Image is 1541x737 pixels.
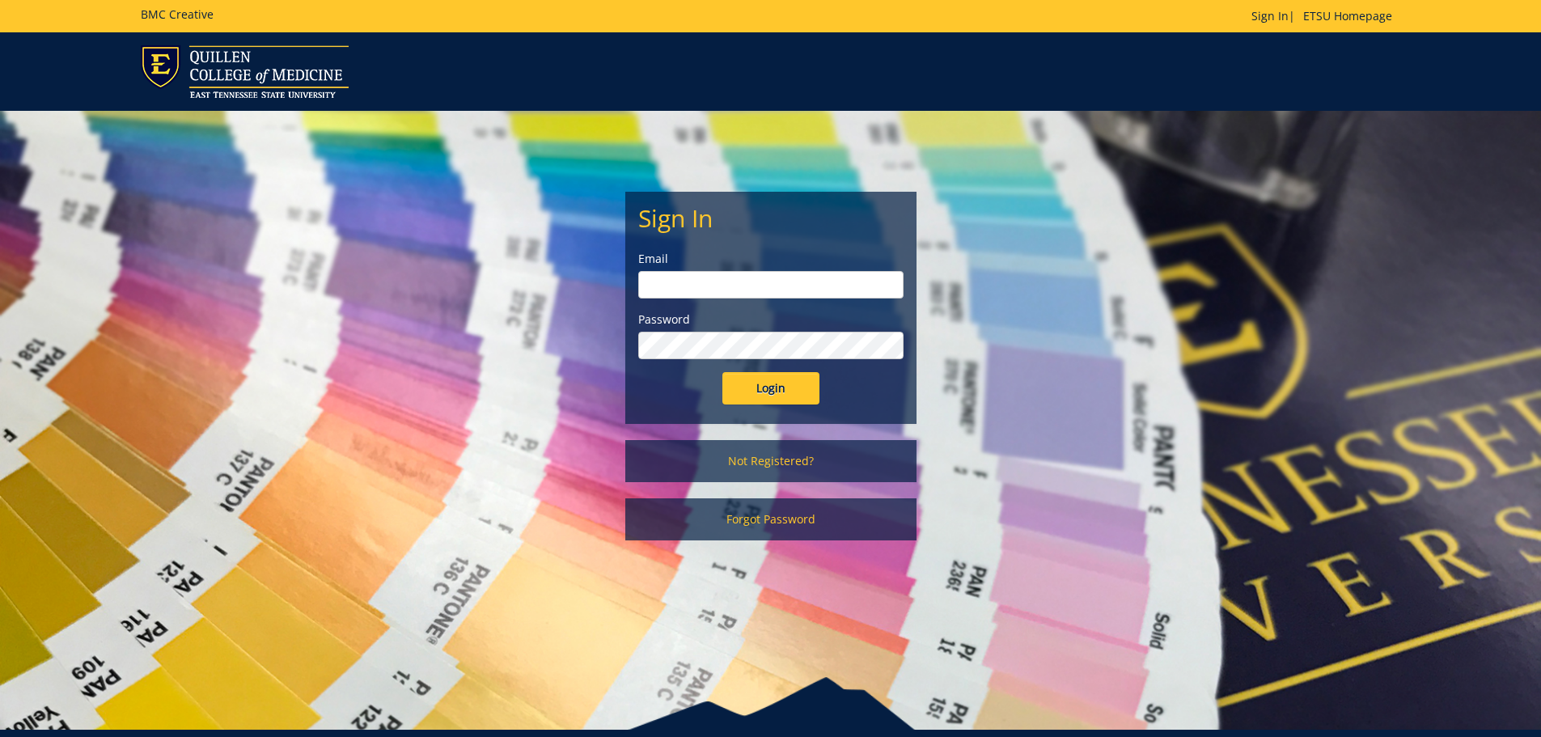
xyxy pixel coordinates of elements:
label: Password [638,311,904,328]
p: | [1251,8,1400,24]
a: ETSU Homepage [1295,8,1400,23]
a: Not Registered? [625,440,917,482]
input: Login [722,372,819,405]
h2: Sign In [638,205,904,231]
img: ETSU logo [141,45,349,98]
a: Forgot Password [625,498,917,540]
a: Sign In [1251,8,1289,23]
h5: BMC Creative [141,8,214,20]
label: Email [638,251,904,267]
